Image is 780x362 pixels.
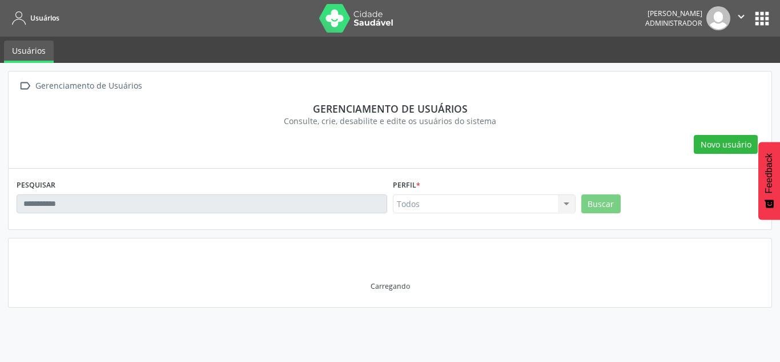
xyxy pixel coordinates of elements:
[17,177,55,194] label: PESQUISAR
[17,78,144,94] a:  Gerenciamento de Usuários
[25,102,755,115] div: Gerenciamento de usuários
[25,115,755,127] div: Consulte, crie, desabilite e edite os usuários do sistema
[735,10,747,23] i: 
[17,78,33,94] i: 
[701,138,751,150] span: Novo usuário
[752,9,772,29] button: apps
[694,135,758,154] button: Novo usuário
[371,281,410,291] div: Carregando
[30,13,59,23] span: Usuários
[581,194,621,214] button: Buscar
[764,153,774,193] span: Feedback
[8,9,59,27] a: Usuários
[645,18,702,28] span: Administrador
[758,142,780,220] button: Feedback - Mostrar pesquisa
[4,41,54,63] a: Usuários
[33,78,144,94] div: Gerenciamento de Usuários
[645,9,702,18] div: [PERSON_NAME]
[706,6,730,30] img: img
[393,177,420,194] label: Perfil
[730,6,752,30] button: 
